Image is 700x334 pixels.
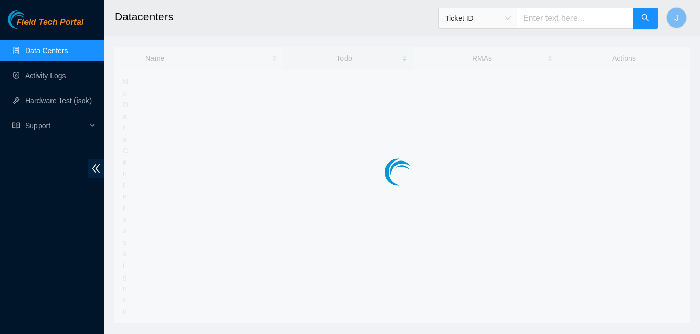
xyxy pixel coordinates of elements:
[517,8,633,29] input: Enter text here...
[666,7,687,28] button: J
[8,10,53,29] img: Akamai Technologies
[641,14,650,23] span: search
[25,115,86,136] span: Support
[17,18,83,28] span: Field Tech Portal
[25,71,66,80] a: Activity Logs
[633,8,658,29] button: search
[8,19,83,32] a: Akamai TechnologiesField Tech Portal
[25,46,68,55] a: Data Centers
[88,159,104,178] span: double-left
[674,11,679,24] span: J
[25,96,92,105] a: Hardware Test (isok)
[12,122,20,129] span: read
[445,10,511,26] span: Ticket ID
